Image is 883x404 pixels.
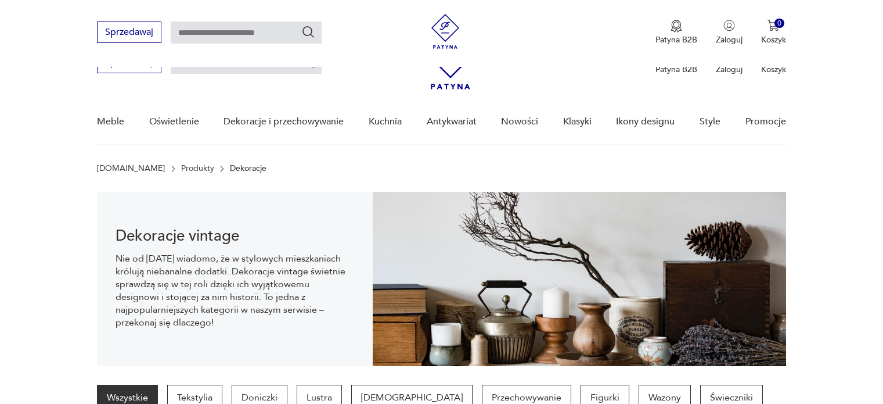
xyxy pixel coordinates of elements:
[97,59,161,67] a: Sprzedawaj
[761,34,786,45] p: Koszyk
[97,29,161,37] a: Sprzedawaj
[116,252,354,329] p: Nie od [DATE] wiadomo, że w stylowych mieszkaniach królują niebanalne dodatki. Dekoracje vintage ...
[97,164,165,173] a: [DOMAIN_NAME]
[501,99,538,144] a: Nowości
[149,99,199,144] a: Oświetlenie
[723,20,735,31] img: Ikonka użytkownika
[716,64,743,75] p: Zaloguj
[428,14,463,49] img: Patyna - sklep z meblami i dekoracjami vintage
[761,20,786,45] button: 0Koszyk
[761,64,786,75] p: Koszyk
[616,99,675,144] a: Ikony designu
[774,19,784,28] div: 0
[700,99,720,144] a: Style
[97,22,161,43] button: Sprzedawaj
[116,229,354,243] h1: Dekoracje vintage
[373,192,786,366] img: 3afcf10f899f7d06865ab57bf94b2ac8.jpg
[97,99,124,144] a: Meble
[655,64,697,75] p: Patyna B2B
[716,20,743,45] button: Zaloguj
[655,34,697,45] p: Patyna B2B
[369,99,402,144] a: Kuchnia
[655,20,697,45] a: Ikona medaluPatyna B2B
[655,20,697,45] button: Patyna B2B
[230,164,266,173] p: Dekoracje
[563,99,592,144] a: Klasyki
[767,20,779,31] img: Ikona koszyka
[301,25,315,39] button: Szukaj
[716,34,743,45] p: Zaloguj
[427,99,477,144] a: Antykwariat
[181,164,214,173] a: Produkty
[671,20,682,33] img: Ikona medalu
[745,99,786,144] a: Promocje
[224,99,344,144] a: Dekoracje i przechowywanie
